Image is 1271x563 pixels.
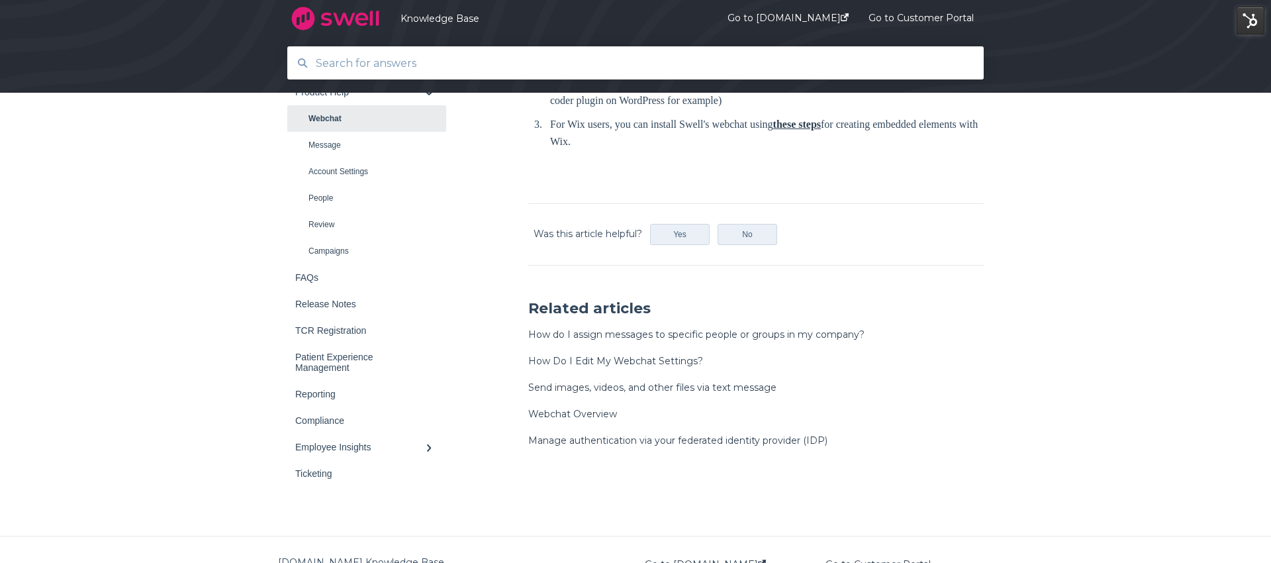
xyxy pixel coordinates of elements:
[400,13,688,25] a: Knowledge Base
[295,415,425,426] div: Compliance
[287,2,383,35] img: company logo
[545,116,984,150] li: For Wix users, you can install Swell's webchat using for creating embedded elements with Wix.
[287,105,446,132] a: Webchat
[742,230,752,239] span: No
[528,329,865,340] a: How do I assign messages to specific people or groups in my company?
[773,119,821,130] a: these steps
[528,299,984,319] h3: Related articles
[287,238,446,264] a: Campaigns
[295,468,425,479] div: Ticketing
[287,460,446,487] a: Ticketing
[287,264,446,291] a: FAQs
[308,49,964,77] input: Search for answers
[528,408,617,420] a: Webchat Overview
[295,325,425,336] div: TCR Registration
[287,434,446,460] a: Employee Insights
[287,158,446,185] a: Account Settings
[528,435,827,446] a: Manage authentication via your federated identity provider (IDP)
[287,344,446,381] a: Patient Experience Management
[287,185,446,211] a: People
[295,352,425,373] div: Patient Experience Management
[534,228,642,240] span: Was this article helpful?
[287,211,446,238] a: Review
[287,291,446,317] a: Release Notes
[528,355,703,367] a: How Do I Edit My Webchat Settings?
[650,224,710,245] button: Yes
[287,381,446,407] a: Reporting
[1237,7,1264,34] img: HubSpot Tools Menu Toggle
[295,299,425,309] div: Release Notes
[287,407,446,434] a: Compliance
[673,230,686,239] span: Yes
[295,272,425,283] div: FAQs
[295,389,425,399] div: Reporting
[295,442,425,452] div: Employee Insights
[528,382,777,393] a: Send images, videos, and other files via text message
[718,224,777,245] button: No
[287,317,446,344] a: TCR Registration
[287,132,446,158] a: Message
